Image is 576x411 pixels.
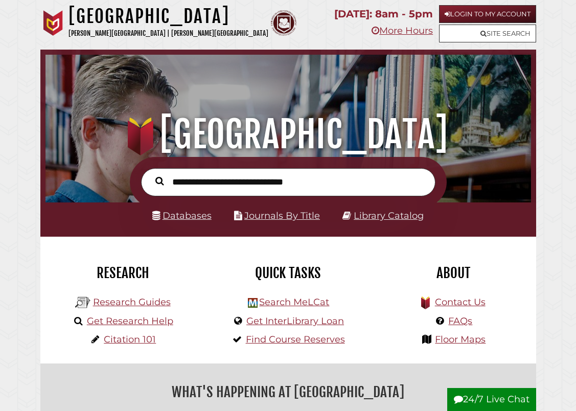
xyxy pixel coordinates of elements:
a: FAQs [448,315,472,327]
a: More Hours [372,25,433,36]
a: Login to My Account [439,5,536,23]
img: Hekman Library Logo [75,295,90,310]
p: [DATE]: 8am - 5pm [334,5,433,23]
h2: About [378,264,528,282]
button: Search [150,175,169,188]
a: Floor Maps [435,334,486,345]
a: Site Search [439,25,536,42]
a: Find Course Reserves [246,334,345,345]
a: Research Guides [93,296,171,308]
h1: [GEOGRAPHIC_DATA] [68,5,268,28]
a: Get InterLibrary Loan [246,315,344,327]
h1: [GEOGRAPHIC_DATA] [54,112,522,157]
img: Hekman Library Logo [248,298,258,308]
a: Get Research Help [87,315,173,327]
p: [PERSON_NAME][GEOGRAPHIC_DATA] | [PERSON_NAME][GEOGRAPHIC_DATA] [68,28,268,39]
i: Search [155,176,164,186]
h2: Quick Tasks [213,264,363,282]
a: Contact Us [435,296,486,308]
img: Calvin Theological Seminary [271,10,296,36]
a: Databases [152,210,212,221]
h2: What's Happening at [GEOGRAPHIC_DATA] [48,380,528,404]
h2: Research [48,264,198,282]
a: Search MeLCat [259,296,329,308]
a: Library Catalog [354,210,424,221]
a: Citation 101 [104,334,156,345]
img: Calvin University [40,10,66,36]
a: Journals By Title [244,210,320,221]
